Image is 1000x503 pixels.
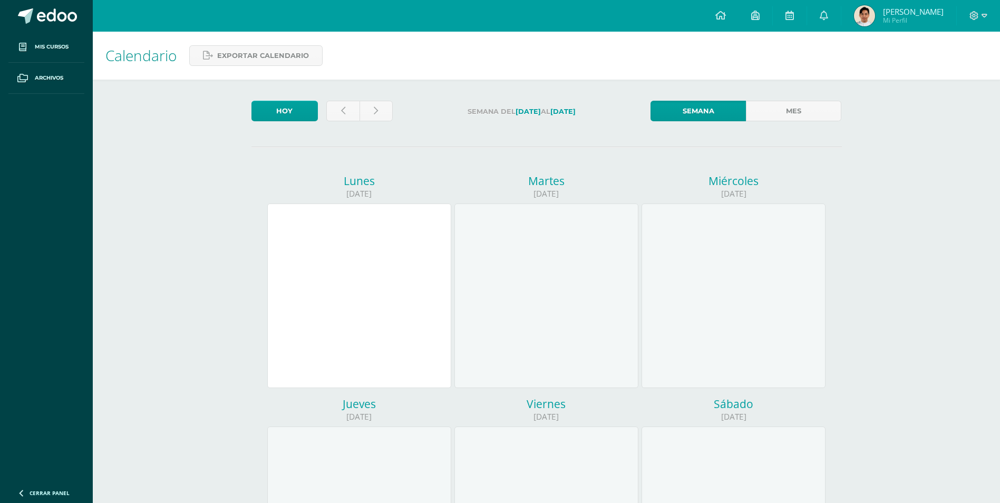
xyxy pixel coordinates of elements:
div: [DATE] [642,188,826,199]
label: Semana del al [401,101,642,122]
div: [DATE] [267,411,451,422]
span: [PERSON_NAME] [883,6,944,17]
span: Mi Perfil [883,16,944,25]
a: Hoy [251,101,318,121]
span: Calendario [105,45,177,65]
a: Semana [651,101,746,121]
a: Archivos [8,63,84,94]
div: Jueves [267,396,451,411]
div: [DATE] [454,188,638,199]
div: Lunes [267,173,451,188]
div: Sábado [642,396,826,411]
img: 3ef5ddf9f422fdfcafeb43ddfbc22940.png [854,5,875,26]
div: [DATE] [267,188,451,199]
span: Exportar calendario [217,46,309,65]
a: Mes [746,101,841,121]
a: Exportar calendario [189,45,323,66]
strong: [DATE] [516,108,541,115]
div: Miércoles [642,173,826,188]
span: Cerrar panel [30,489,70,497]
strong: [DATE] [550,108,576,115]
div: [DATE] [454,411,638,422]
a: Mis cursos [8,32,84,63]
div: Viernes [454,396,638,411]
div: Martes [454,173,638,188]
span: Archivos [35,74,63,82]
span: Mis cursos [35,43,69,51]
div: [DATE] [642,411,826,422]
